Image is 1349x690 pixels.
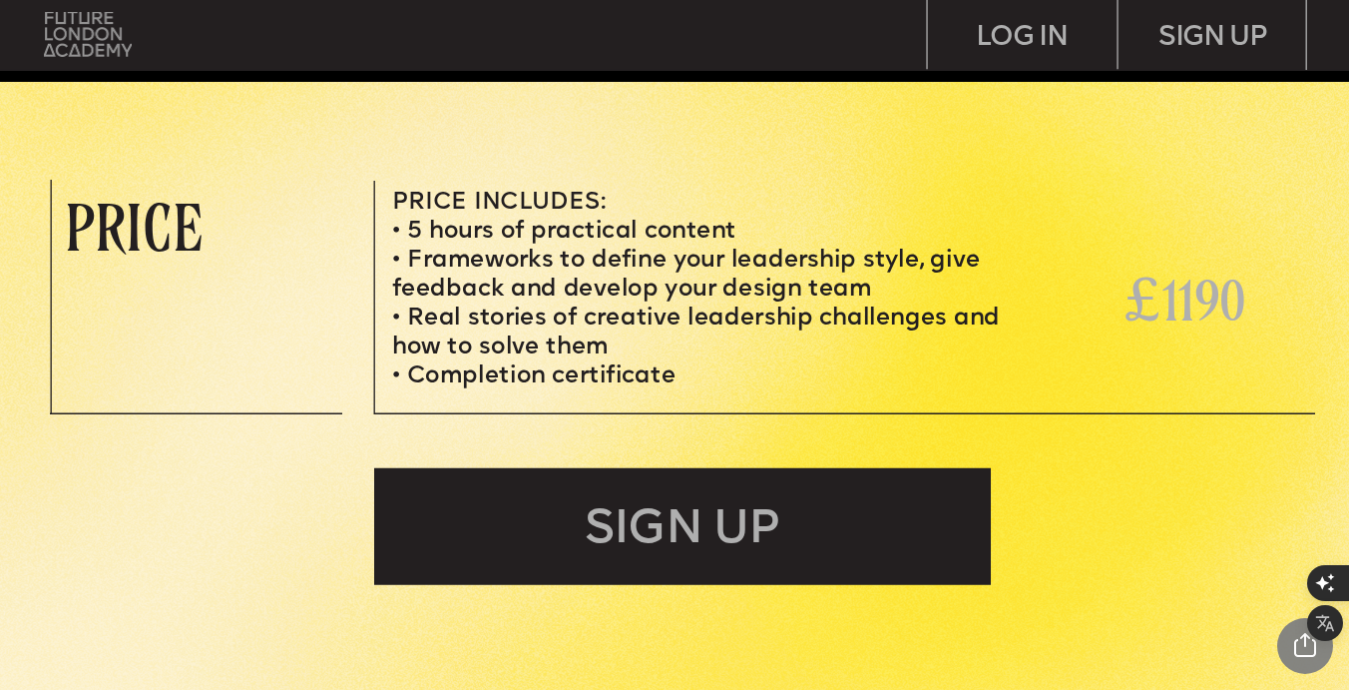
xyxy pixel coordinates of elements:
span: Real stories of creative leadership challenges and how to solve them [392,308,1007,358]
p: PRICE [65,197,311,258]
span: 5 hours of practical content [407,221,736,243]
a: £1190 [1124,268,1245,331]
span: £ [1124,267,1161,336]
img: upload-bfdffa89-fac7-4f57-a443-c7c39906ba42.png [44,12,132,57]
span: Completion certificate [407,365,675,387]
div: Share [1277,618,1333,674]
span: Price Includes: [392,192,606,214]
span: Frameworks to define your leadership style, give feedback and develop your design team [392,250,987,301]
span: 1190 [1161,268,1246,330]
